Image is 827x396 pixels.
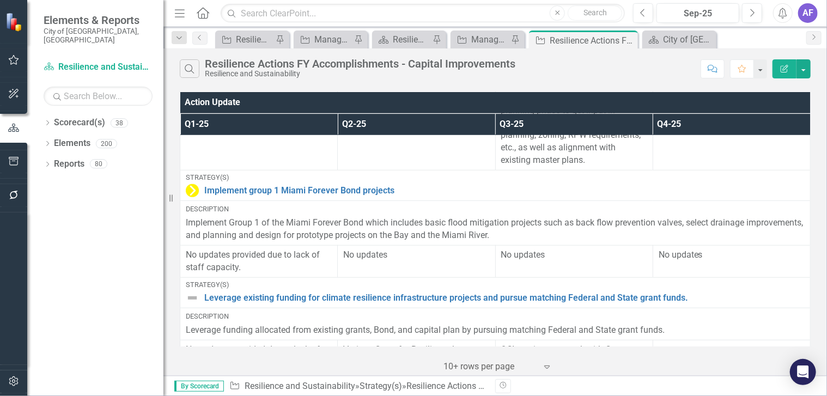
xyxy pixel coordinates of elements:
[174,381,224,392] span: By Scorecard
[550,34,635,47] div: Resilience Actions FY Accomplishments - Capital Improvements
[96,139,117,148] div: 200
[186,281,805,289] div: Strategy(s)
[44,14,153,27] span: Elements & Reports
[236,33,273,46] div: Resilience Actions assigned to Resilience and Sustainability
[186,291,199,304] img: Not Defined
[343,249,489,261] p: No updates
[44,27,153,45] small: City of [GEOGRAPHIC_DATA], [GEOGRAPHIC_DATA]
[5,12,25,31] img: ClearPoint Strategy
[245,381,355,391] a: Resilience and Sustainability
[186,344,320,367] span: No updates provided due to lack of staff capacity.
[360,381,402,391] a: Strategy(s)
[54,158,84,170] a: Reports
[205,70,515,78] div: Resilience and Sustainability
[44,61,153,74] a: Resilience and Sustainability
[656,3,739,23] button: Sep-25
[406,381,651,391] div: Resilience Actions FY Accomplishments - Capital Improvements
[659,249,805,261] p: No updates
[314,33,351,46] div: Manage Reports
[375,33,430,46] a: Resilience and Sustainability
[186,325,665,335] span: Leverage funding allocated from existing grants, Bond, and capital plan by pursuing matching Fede...
[453,33,508,46] a: Manage Elements
[186,249,320,272] span: No updates provided due to lack of staff capacity.
[798,3,818,23] button: AF
[44,87,153,106] input: Search Below...
[501,249,647,261] p: No updates
[90,160,107,169] div: 80
[205,58,515,70] div: Resilience Actions FY Accomplishments - Capital Improvements
[218,33,273,46] a: Resilience Actions assigned to Resilience and Sustainability
[180,201,811,246] td: Double-Click to Edit
[583,8,607,17] span: Search
[296,33,351,46] a: Manage Reports
[393,33,430,46] div: Resilience and Sustainability
[186,217,803,240] span: Implement Group 1 of the Miami Forever Bond which includes basic flood mitigation projects such a...
[186,312,805,321] div: Description
[204,293,805,303] a: Leverage existing funding for climate resilience infrastructure projects and pursue matching Fede...
[229,380,487,393] div: » »
[645,33,714,46] a: City of [GEOGRAPHIC_DATA]
[471,33,508,46] div: Manage Elements
[111,118,128,127] div: 38
[54,117,105,129] a: Scorecard(s)
[186,174,805,181] div: Strategy(s)
[186,184,199,197] img: Completed
[790,359,816,385] div: Open Intercom Messenger
[180,308,811,340] td: Double-Click to Edit
[221,4,625,23] input: Search ClearPoint...
[568,5,622,21] button: Search
[180,277,811,308] td: Double-Click to Edit Right Click for Context Menu
[204,186,805,196] a: Implement group 1 Miami Forever Bond projects
[663,33,714,46] div: City of [GEOGRAPHIC_DATA]
[343,344,489,369] p: Various Grant for Resilincey have ebbn approved for Capital Projects
[54,137,90,150] a: Elements
[660,7,735,20] div: Sep-25
[186,204,805,214] div: Description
